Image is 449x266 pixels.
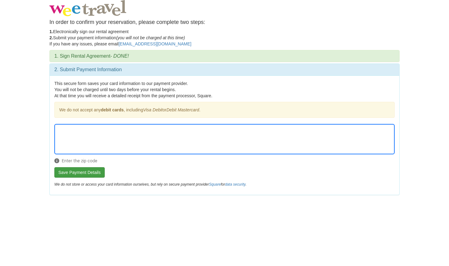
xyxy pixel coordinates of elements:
h3: 2. Submit Payment Information [54,67,395,72]
em: Debit Mastercard [166,107,199,112]
p: This secure form saves your card information to our payment provider. You will not be charged unt... [54,80,395,99]
a: Square [209,182,221,187]
iframe: Secure Credit Card Form [55,124,394,154]
p: Electronically sign our rental agreement Submit your payment information If you have any issues, ... [49,29,400,47]
strong: 1. [49,29,53,34]
em: (you will not be charged at this time) [116,35,185,40]
span: Enter the zip code [54,158,395,164]
h4: In order to confirm your reservation, please complete two steps: [49,19,400,25]
em: Visa Debit [143,107,163,112]
a: [EMAIL_ADDRESS][DOMAIN_NAME] [119,41,191,46]
strong: debit cards [101,107,124,112]
a: data security [225,182,246,187]
h3: 1. Sign Rental Agreement [54,53,395,59]
em: - DONE! [110,53,129,59]
div: We do not accept any , including or . [54,102,395,118]
strong: 2. [49,35,53,40]
em: We do not store or access your card information ourselves, but rely on secure payment provider for . [54,182,246,187]
button: Save Payment Details [54,167,105,178]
